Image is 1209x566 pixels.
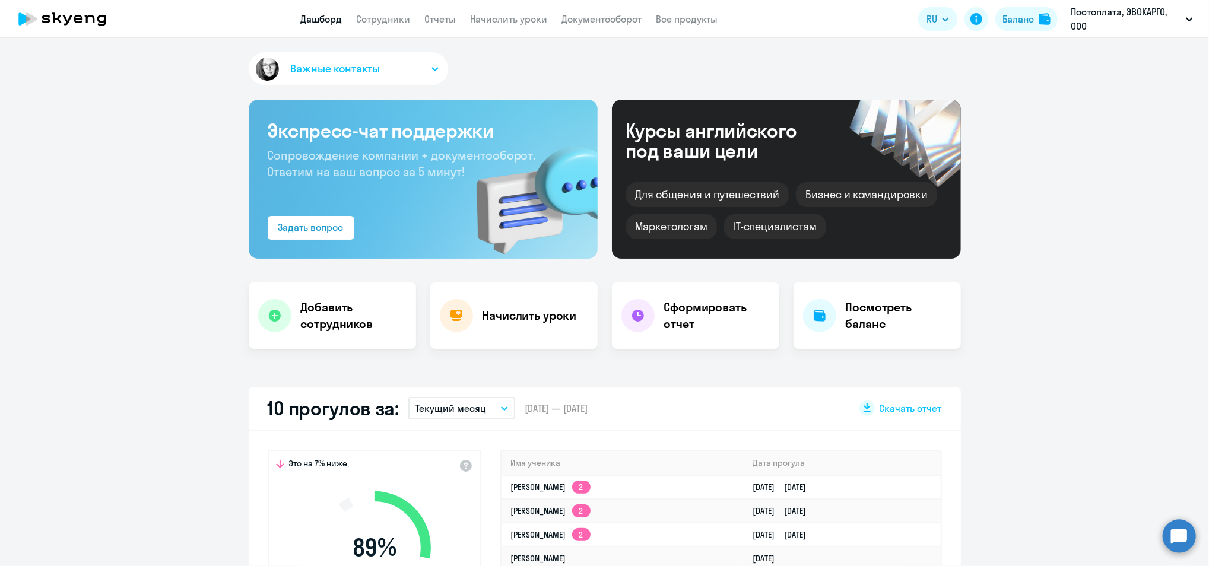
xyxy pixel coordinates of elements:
a: [DATE][DATE] [753,529,815,540]
h2: 10 прогулов за: [268,396,399,420]
a: [PERSON_NAME]2 [511,482,591,492]
h4: Сформировать отчет [664,299,770,332]
a: Дашборд [301,13,342,25]
th: Имя ученика [502,451,744,475]
div: Баланс [1002,12,1034,26]
button: Текущий месяц [408,397,515,419]
a: Отчеты [425,13,456,25]
button: Важные контакты [249,52,448,85]
button: RU [918,7,957,31]
a: [PERSON_NAME]2 [511,529,591,540]
img: bg-img [459,125,598,259]
span: 89 % [306,533,443,562]
h4: Добавить сотрудников [301,299,407,332]
a: Сотрудники [357,13,411,25]
th: Дата прогула [743,451,940,475]
span: RU [926,12,937,26]
span: Важные контакты [291,61,380,77]
app-skyeng-badge: 2 [572,481,591,494]
span: [DATE] — [DATE] [525,402,588,415]
a: Начислить уроки [471,13,548,25]
p: Текущий месяц [415,401,486,415]
div: IT-специалистам [724,214,826,239]
span: Сопровождение компании + документооборот. Ответим на ваш вопрос за 5 минут! [268,148,536,179]
div: Курсы английского под ваши цели [626,120,829,161]
a: [DATE][DATE] [753,482,815,492]
img: balance [1039,13,1051,25]
button: Балансbalance [995,7,1058,31]
span: Скачать отчет [880,402,942,415]
button: Постоплата, ЭВОКАРГО, ООО [1065,5,1199,33]
span: Это на 7% ниже, [289,458,350,472]
a: [PERSON_NAME]2 [511,505,591,516]
p: Постоплата, ЭВОКАРГО, ООО [1071,5,1181,33]
a: [DATE] [753,553,784,564]
h4: Посмотреть баланс [846,299,951,332]
app-skyeng-badge: 2 [572,504,591,517]
img: avatar [253,55,281,83]
h3: Экспресс-чат поддержки [268,119,579,142]
a: Документооборот [562,13,642,25]
div: Для общения и путешествий [626,182,789,207]
div: Маркетологам [626,214,717,239]
h4: Начислить уроки [483,307,577,324]
a: [DATE][DATE] [753,505,815,516]
a: Все продукты [656,13,718,25]
a: [PERSON_NAME] [511,553,566,564]
div: Задать вопрос [278,220,344,234]
button: Задать вопрос [268,216,354,240]
div: Бизнес и командировки [796,182,937,207]
app-skyeng-badge: 2 [572,528,591,541]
